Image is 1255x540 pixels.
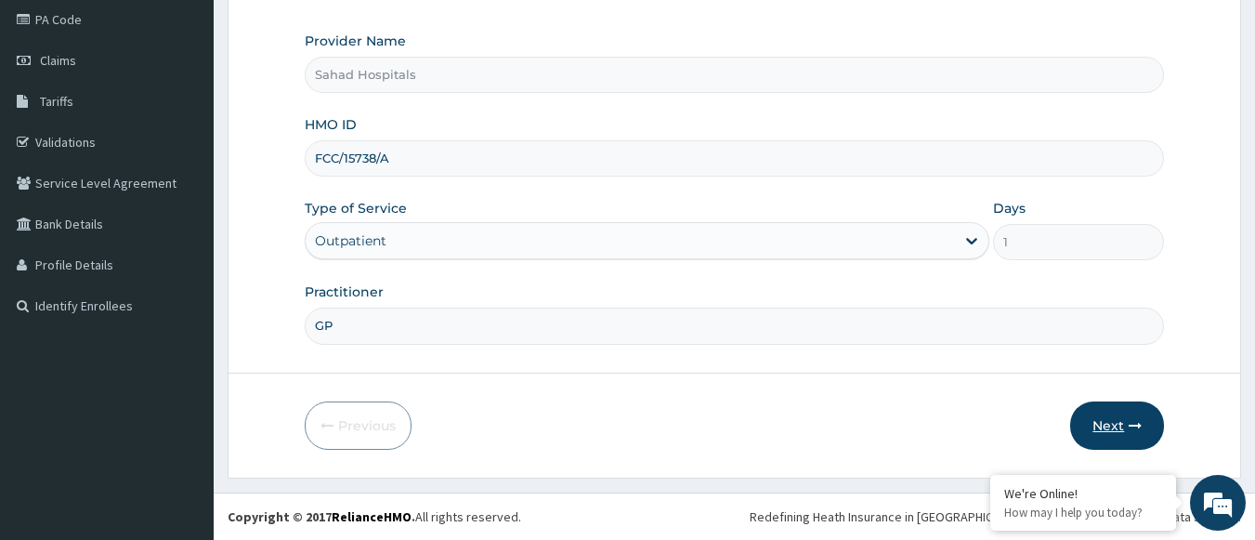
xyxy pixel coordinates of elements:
img: d_794563401_company_1708531726252_794563401 [34,93,75,139]
span: Claims [40,52,76,69]
div: Outpatient [315,231,386,250]
label: Provider Name [305,32,406,50]
input: Enter HMO ID [305,140,1165,177]
label: Days [993,199,1026,217]
textarea: Type your message and hit 'Enter' [9,350,354,415]
input: Enter Name [305,308,1165,344]
span: Tariffs [40,93,73,110]
button: Previous [305,402,412,450]
span: We're online! [108,155,256,343]
label: Practitioner [305,283,384,301]
button: Next [1070,402,1164,450]
footer: All rights reserved. [214,493,1255,540]
div: Redefining Heath Insurance in [GEOGRAPHIC_DATA] using Telemedicine and Data Science! [750,507,1241,526]
p: How may I help you today? [1004,505,1162,520]
div: Minimize live chat window [305,9,349,54]
strong: Copyright © 2017 . [228,508,415,525]
label: HMO ID [305,115,357,134]
div: Chat with us now [97,104,312,128]
a: RelianceHMO [332,508,412,525]
div: We're Online! [1004,485,1162,502]
label: Type of Service [305,199,407,217]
